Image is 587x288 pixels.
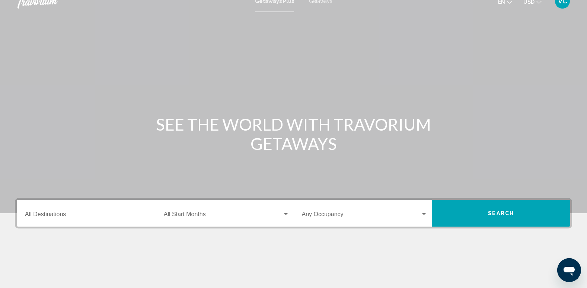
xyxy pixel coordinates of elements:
span: Search [488,211,514,217]
h1: SEE THE WORLD WITH TRAVORIUM GETAWAYS [154,115,433,153]
iframe: Button to launch messaging window [557,258,581,282]
div: Search widget [17,200,570,227]
button: Search [432,200,570,227]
